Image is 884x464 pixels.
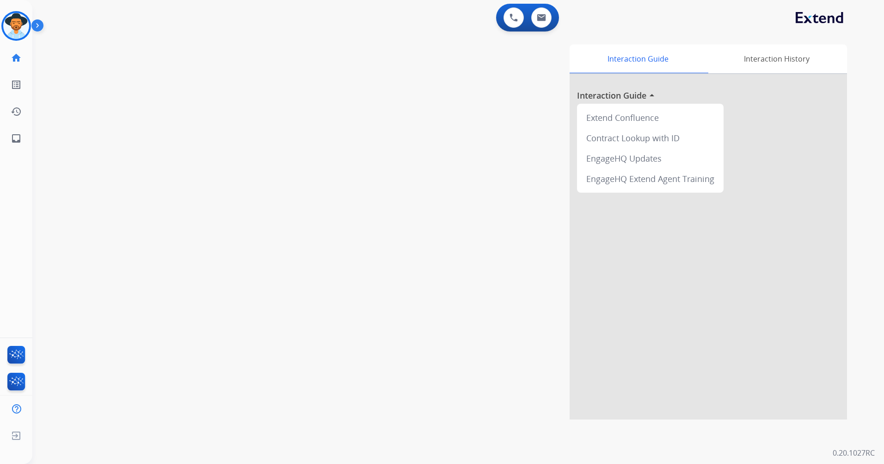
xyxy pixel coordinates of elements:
[581,128,720,148] div: Contract Lookup with ID
[581,169,720,189] div: EngageHQ Extend Agent Training
[581,148,720,169] div: EngageHQ Updates
[570,44,706,73] div: Interaction Guide
[581,107,720,128] div: Extend Confluence
[833,447,875,458] p: 0.20.1027RC
[11,52,22,63] mat-icon: home
[11,79,22,90] mat-icon: list_alt
[11,133,22,144] mat-icon: inbox
[3,13,29,39] img: avatar
[706,44,847,73] div: Interaction History
[11,106,22,117] mat-icon: history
